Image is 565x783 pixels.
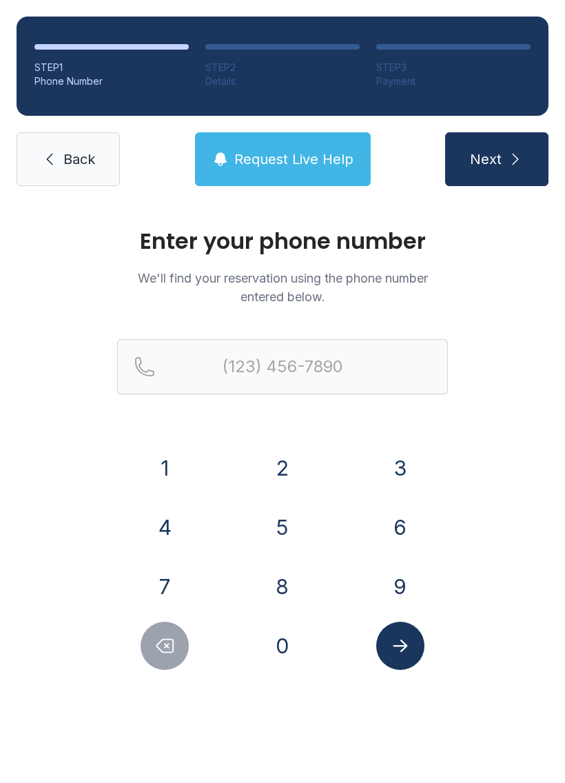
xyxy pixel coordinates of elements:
[470,150,502,169] span: Next
[376,444,424,492] button: 3
[258,503,307,551] button: 5
[258,622,307,670] button: 0
[234,150,353,169] span: Request Live Help
[376,503,424,551] button: 6
[205,74,360,88] div: Details
[34,74,189,88] div: Phone Number
[117,339,448,394] input: Reservation phone number
[376,61,531,74] div: STEP 3
[63,150,95,169] span: Back
[376,622,424,670] button: Submit lookup form
[34,61,189,74] div: STEP 1
[117,230,448,252] h1: Enter your phone number
[205,61,360,74] div: STEP 2
[141,562,189,611] button: 7
[258,444,307,492] button: 2
[141,622,189,670] button: Delete number
[258,562,307,611] button: 8
[117,269,448,306] p: We'll find your reservation using the phone number entered below.
[141,503,189,551] button: 4
[141,444,189,492] button: 1
[376,74,531,88] div: Payment
[376,562,424,611] button: 9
